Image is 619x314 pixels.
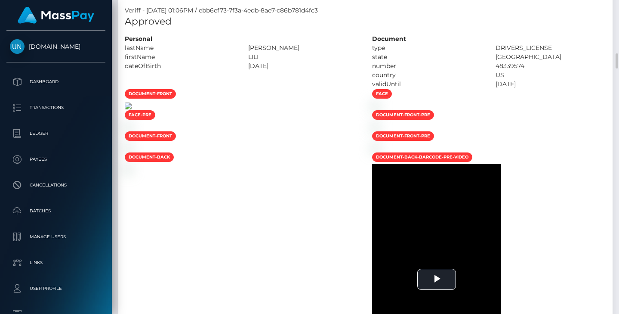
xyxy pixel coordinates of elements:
div: 48339574 [489,62,613,71]
img: MassPay Logo [18,7,94,24]
a: Links [6,252,105,274]
img: 467aa9ba-b3e4-45fd-aa38-e578abab3bf3 [372,103,379,109]
p: Transactions [10,101,102,114]
img: 06c3a7b3-e7c8-490c-977c-5514000016d5 [125,166,132,173]
div: firstName [118,53,242,62]
div: US [489,71,613,80]
div: number [366,62,489,71]
span: document-front-pre [372,131,434,141]
p: User Profile [10,282,102,295]
span: document-back [125,152,174,162]
div: [PERSON_NAME] [242,44,365,53]
button: Play Video [417,269,456,290]
div: country [366,71,489,80]
a: Cancellations [6,174,105,196]
span: document-front [125,89,176,99]
div: validUntil [366,80,489,89]
div: [DATE] [242,62,365,71]
p: Manage Users [10,230,102,243]
img: 1db5aa7b-0653-4c0d-b3ed-5cad0cef33bf [125,145,132,152]
div: dateOfBirth [118,62,242,71]
img: 98fb62c4-3d53-4e5c-bc69-6f578096cb3f [372,124,379,131]
p: Batches [10,205,102,218]
a: Dashboard [6,71,105,93]
img: 388c5003-05f4-4b88-aa5a-5bab8b32a547 [372,145,379,152]
a: Ledger [6,123,105,144]
img: Unlockt.me [10,39,25,54]
a: Payees [6,149,105,170]
div: Veriff - [DATE] 01:06PM / ebb6ef73-7f3a-4edb-8ae7-c86b781d4fc3 [118,6,613,15]
a: Batches [6,200,105,222]
span: document-front-pre [372,110,434,120]
a: Transactions [6,97,105,118]
strong: Personal [125,35,152,43]
div: DRIVERS_LICENSE [489,44,613,53]
span: [DOMAIN_NAME] [6,43,105,50]
span: face-pre [125,110,155,120]
div: [DATE] [489,80,613,89]
span: document-back-barcode-pre-video [372,152,472,162]
p: Dashboard [10,75,102,88]
div: [GEOGRAPHIC_DATA] [489,53,613,62]
p: Links [10,256,102,269]
div: type [366,44,489,53]
a: User Profile [6,278,105,299]
div: lastName [118,44,242,53]
strong: Document [372,35,406,43]
a: Manage Users [6,226,105,248]
p: Payees [10,153,102,166]
span: face [372,89,392,99]
div: LILI [242,53,365,62]
img: 5860d8bb-247b-4a34-ab88-b747330d1e44 [125,103,132,109]
div: state [366,53,489,62]
h5: Approved [125,15,606,28]
p: Cancellations [10,179,102,192]
span: document-front [125,131,176,141]
img: 7aac1b2b-2cd0-4ea1-8308-0e50a9e1cddb [125,124,132,131]
p: Ledger [10,127,102,140]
